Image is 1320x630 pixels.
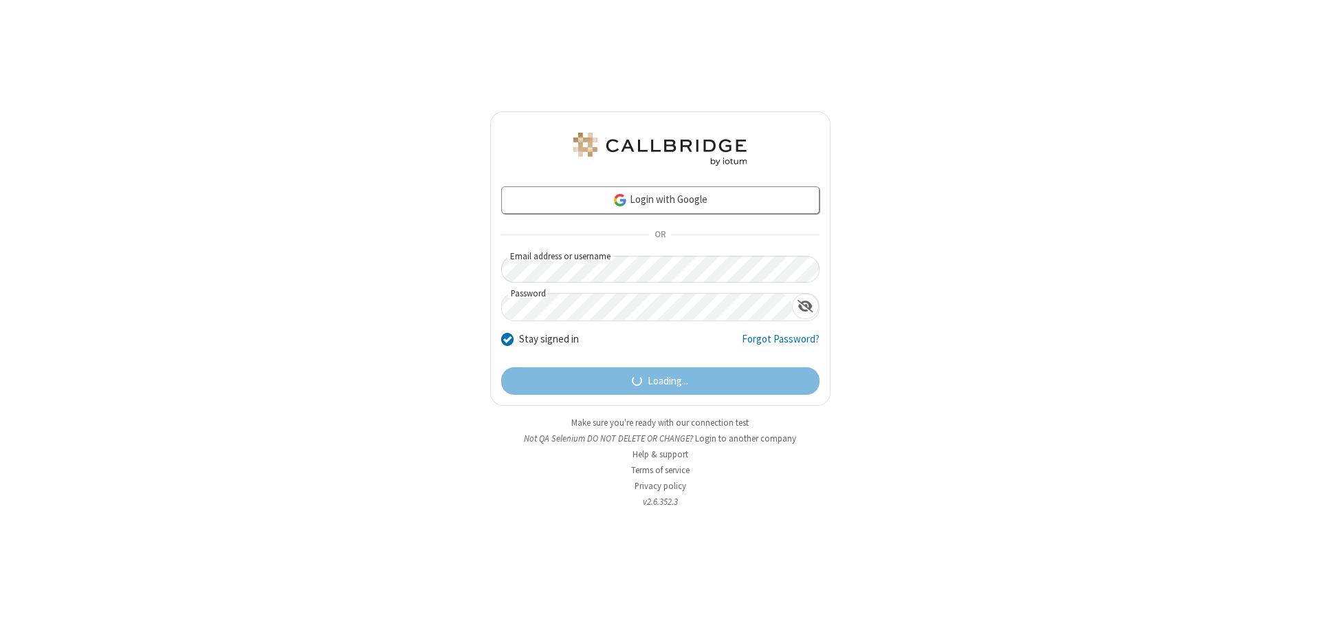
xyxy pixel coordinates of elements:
span: Loading... [648,373,688,389]
iframe: Chat [1286,594,1310,620]
span: OR [649,226,671,245]
a: Forgot Password? [742,332,819,358]
li: Not QA Selenium DO NOT DELETE OR CHANGE? [490,432,830,445]
button: Loading... [501,367,819,395]
div: Show password [792,294,819,319]
input: Password [502,294,792,321]
img: google-icon.png [613,193,628,208]
a: Make sure you're ready with our connection test [571,417,749,428]
a: Terms of service [631,464,690,476]
a: Login with Google [501,186,819,214]
a: Help & support [632,448,688,460]
img: QA Selenium DO NOT DELETE OR CHANGE [571,133,749,166]
li: v2.6.352.3 [490,495,830,508]
button: Login to another company [695,432,796,445]
label: Stay signed in [519,332,579,347]
input: Email address or username [501,256,819,283]
a: Privacy policy [635,480,686,492]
